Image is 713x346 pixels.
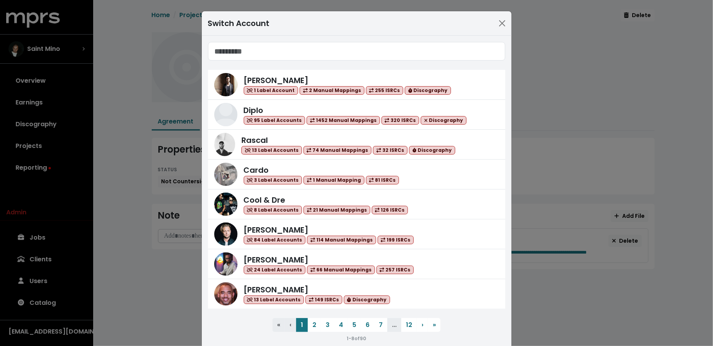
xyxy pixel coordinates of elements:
button: 4 [334,318,348,332]
a: Mitch McCarthy[PERSON_NAME] 24 Label Accounts 66 Manual Mappings 257 ISRCs [208,249,505,279]
span: 255 ISRCs [366,86,404,95]
span: 95 Label Accounts [244,116,305,125]
span: [PERSON_NAME] [244,284,309,295]
span: 2 Manual Mappings [300,86,364,95]
span: Discography [409,146,455,155]
button: Close [496,17,508,30]
span: 3 Label Accounts [244,176,302,185]
a: Harvey Mason Jr[PERSON_NAME] 13 Label Accounts 149 ISRCs Discography [208,279,505,309]
img: Mitch McCarthy [214,252,238,276]
button: 1 [296,318,308,332]
button: 6 [361,318,374,332]
span: 1 Manual Mapping [304,176,364,185]
span: Discography [344,296,390,304]
img: Diplo [214,103,238,126]
span: Diplo [244,105,264,116]
span: Rascal [241,135,268,146]
span: 66 Manual Mappings [307,266,375,275]
span: 13 Label Accounts [244,296,304,304]
img: Cardo [214,163,238,186]
span: [PERSON_NAME] [244,224,309,235]
button: 12 [401,318,417,332]
a: Cool & DreCool & Dre 8 Label Accounts 21 Manual Mappings 126 ISRCs [208,190,505,219]
span: › [422,320,423,329]
a: DiploDiplo 95 Label Accounts 1452 Manual Mappings 320 ISRCs Discography [208,100,505,130]
span: Discography [421,116,467,125]
span: 1 Label Account [244,86,298,95]
a: CardoCardo 3 Label Accounts 1 Manual Mapping 81 ISRCs [208,160,505,190]
span: 32 ISRCs [373,146,408,155]
span: 126 ISRCs [372,206,408,215]
span: 199 ISRCs [378,236,414,245]
span: 1452 Manual Mappings [307,116,380,125]
span: 13 Label Accounts [241,146,302,155]
a: RascalRascal 13 Label Accounts 74 Manual Mappings 32 ISRCs Discography [208,130,505,160]
span: 8 Label Accounts [244,206,302,215]
span: 114 Manual Mappings [307,236,376,245]
span: 24 Label Accounts [244,266,306,275]
span: Cardo [244,165,269,176]
span: 21 Manual Mappings [304,206,370,215]
img: Cool & Dre [214,193,238,216]
button: 5 [348,318,361,332]
img: Harvey Mason Jr [214,282,238,306]
span: Cool & Dre [244,195,286,205]
span: » [433,320,436,329]
input: Search accounts [208,42,505,61]
span: 149 ISRCs [305,296,342,304]
span: [PERSON_NAME] [244,254,309,265]
button: 7 [374,318,387,332]
img: Adam Anders [214,73,238,96]
span: 74 Manual Mappings [304,146,372,155]
a: Adam Anders[PERSON_NAME] 1 Label Account 2 Manual Mappings 255 ISRCs Discography [208,70,505,100]
a: Ryan Tedder[PERSON_NAME] 84 Label Accounts 114 Manual Mappings 199 ISRCs [208,219,505,249]
small: 1 - 8 of 90 [347,335,366,342]
span: 257 ISRCs [376,266,414,275]
span: 320 ISRCs [382,116,420,125]
div: Switch Account [208,17,270,29]
img: Ryan Tedder [214,223,238,246]
span: 84 Label Accounts [244,236,306,245]
img: Rascal [214,133,235,156]
span: [PERSON_NAME] [244,75,309,86]
span: Discography [405,86,451,95]
button: 2 [308,318,321,332]
span: 81 ISRCs [366,176,399,185]
button: 3 [321,318,334,332]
